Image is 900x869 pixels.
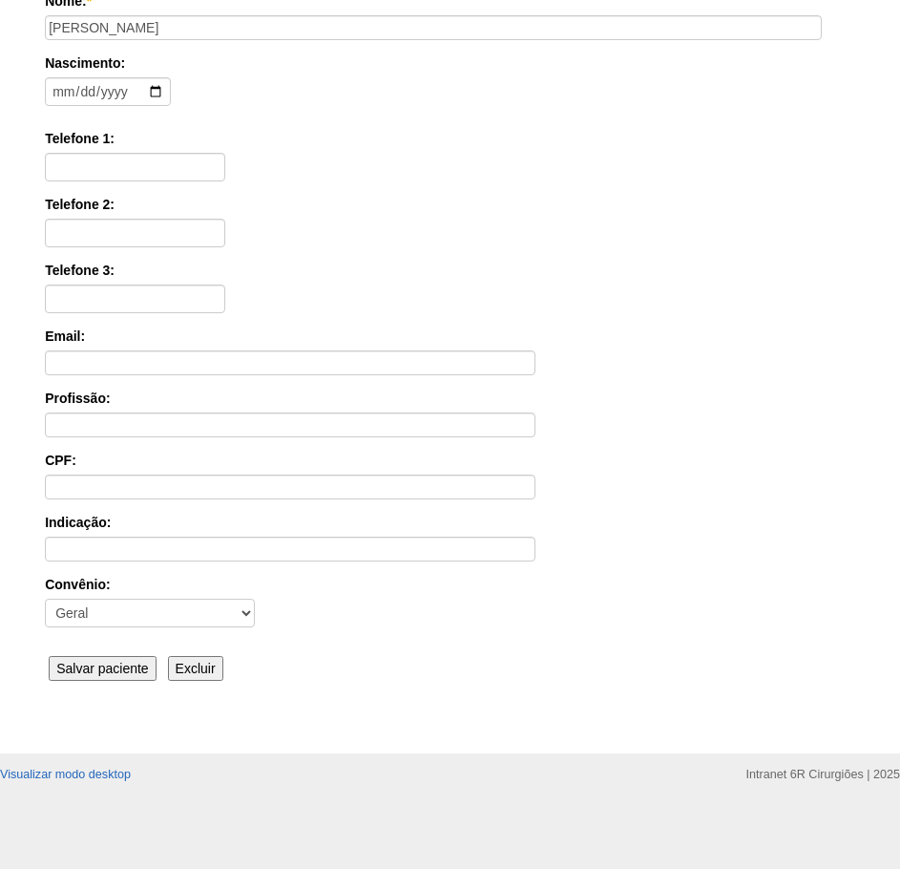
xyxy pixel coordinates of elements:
label: Telefone 3: [45,261,855,280]
label: CPF: [45,451,855,470]
label: Nascimento: [45,53,848,73]
input: Salvar paciente [49,656,157,681]
label: Convênio: [45,575,855,594]
label: Indicação: [45,513,855,532]
div: Intranet 6R Cirurgiões | 2025 [746,765,900,784]
label: Email: [45,327,855,346]
label: Profissão: [45,389,855,408]
label: Telefone 2: [45,195,855,214]
label: Telefone 1: [45,129,855,148]
input: Excluir [168,656,223,681]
